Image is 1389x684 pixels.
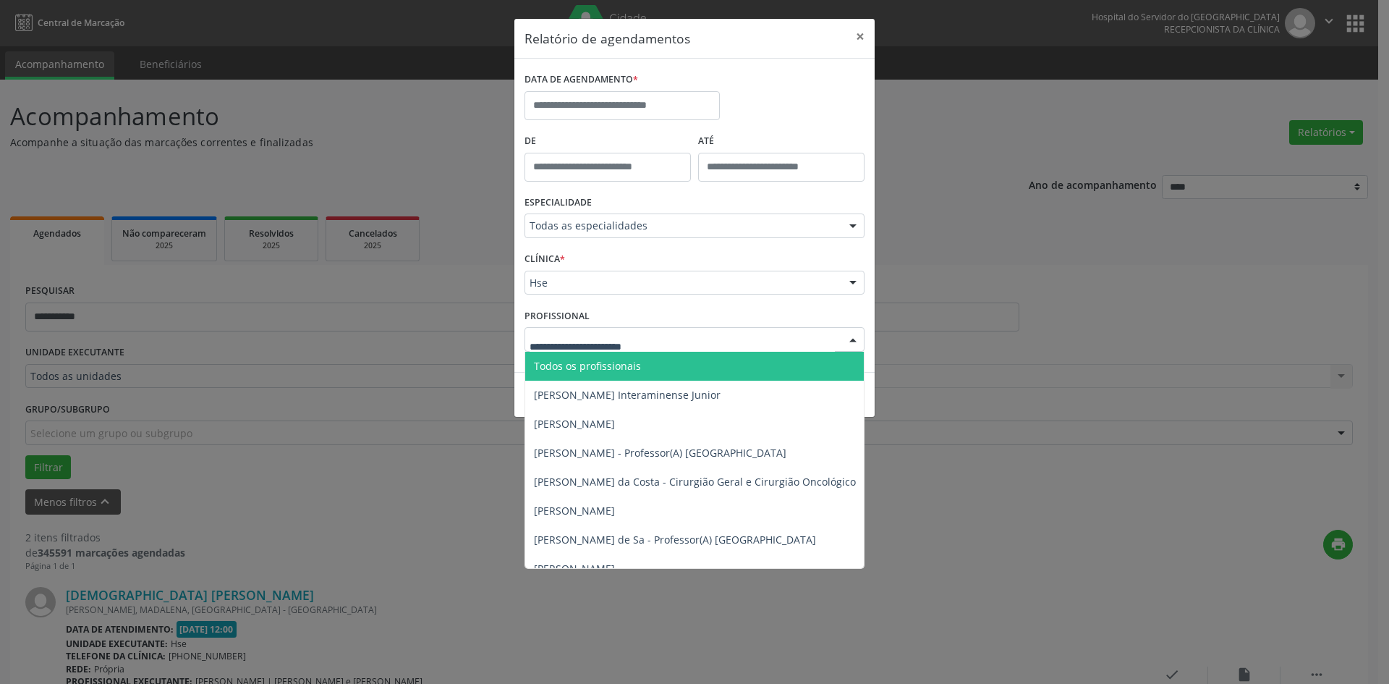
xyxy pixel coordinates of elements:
span: [PERSON_NAME] [534,504,615,518]
span: Hse [530,276,835,290]
h5: Relatório de agendamentos [524,29,690,48]
span: Todos os profissionais [534,359,641,373]
span: [PERSON_NAME] da Costa - Cirurgião Geral e Cirurgião Oncológico [534,475,856,489]
label: De [524,130,691,153]
label: CLÍNICA [524,248,565,271]
span: Todas as especialidades [530,219,835,233]
span: [PERSON_NAME] Interaminense Junior [534,388,721,402]
span: [PERSON_NAME] - Professor(A) [GEOGRAPHIC_DATA] [534,446,786,460]
span: [PERSON_NAME] [534,417,615,431]
label: DATA DE AGENDAMENTO [524,69,638,91]
label: PROFISSIONAL [524,305,590,327]
span: [PERSON_NAME] [534,562,615,575]
label: ESPECIALIDADE [524,192,592,214]
button: Close [846,19,875,54]
span: [PERSON_NAME] de Sa - Professor(A) [GEOGRAPHIC_DATA] [534,533,816,546]
label: ATÉ [698,130,865,153]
